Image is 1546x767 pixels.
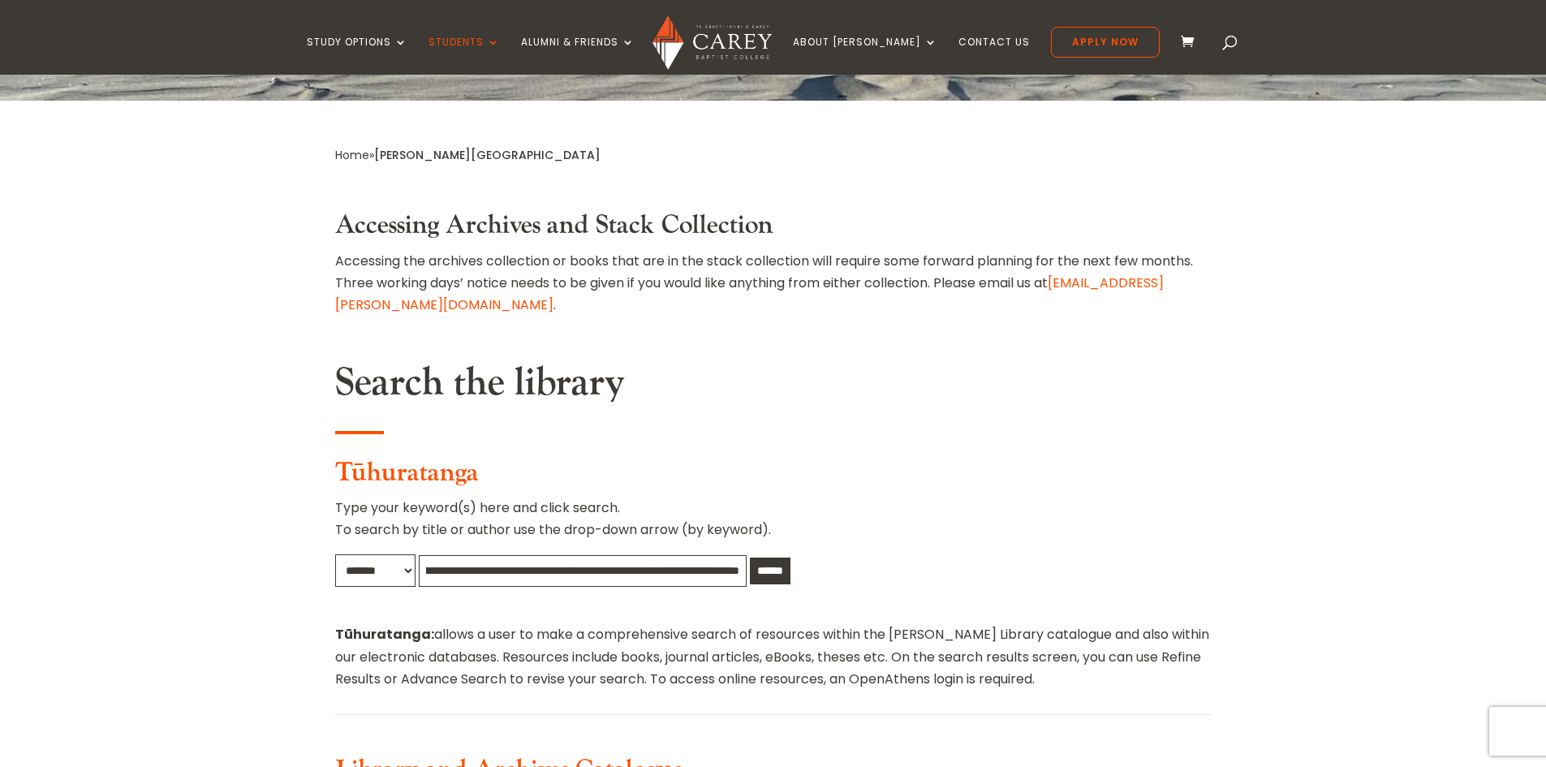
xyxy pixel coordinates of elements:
[335,147,601,163] span: »
[335,250,1212,317] p: Accessing the archives collection or books that are in the stack collection will require some for...
[652,15,772,70] img: Carey Baptist College
[335,458,1212,497] h3: Tūhuratanga
[1051,27,1160,58] a: Apply Now
[335,497,1212,554] p: Type your keyword(s) here and click search. To search by title or author use the drop-down arrow ...
[307,37,407,75] a: Study Options
[958,37,1030,75] a: Contact Us
[335,623,1212,690] p: allows a user to make a comprehensive search of resources within the [PERSON_NAME] Library catalo...
[335,625,434,644] strong: Tūhuratanga:
[521,37,635,75] a: Alumni & Friends
[335,147,369,163] a: Home
[428,37,500,75] a: Students
[335,210,1212,249] h3: Accessing Archives and Stack Collection
[374,147,601,163] span: [PERSON_NAME][GEOGRAPHIC_DATA]
[793,37,937,75] a: About [PERSON_NAME]
[335,360,1212,415] h2: Search the library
